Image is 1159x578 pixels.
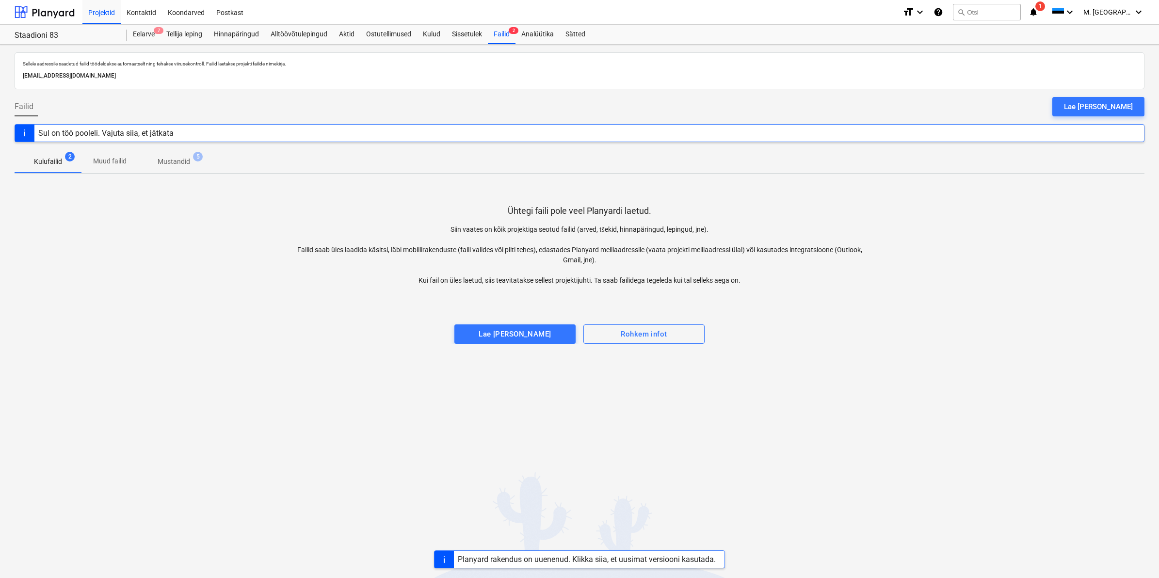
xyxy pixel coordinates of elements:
[154,27,163,34] span: 7
[193,152,203,161] span: 5
[479,328,551,340] div: Lae [PERSON_NAME]
[1064,100,1133,113] div: Lae [PERSON_NAME]
[127,25,161,44] div: Eelarve
[560,25,591,44] a: Sätted
[65,152,75,161] span: 2
[1052,97,1144,116] button: Lae [PERSON_NAME]
[488,25,515,44] div: Failid
[161,25,208,44] a: Tellija leping
[508,205,651,217] p: Ühtegi faili pole veel Planyardi laetud.
[509,27,518,34] span: 2
[454,324,576,344] button: Lae [PERSON_NAME]
[360,25,417,44] a: Ostutellimused
[458,555,716,564] div: Planyard rakendus on uuenenud. Klikka siia, et uusimat versiooni kasutada.
[488,25,515,44] a: Failid2
[583,324,705,344] button: Rohkem infot
[417,25,446,44] a: Kulud
[38,128,174,138] div: Sul on töö pooleli. Vajuta siia, et jätkata
[446,25,488,44] a: Sissetulek
[621,328,667,340] div: Rohkem infot
[15,31,115,41] div: Staadioni 83
[15,101,33,112] span: Failid
[333,25,360,44] a: Aktid
[515,25,560,44] a: Analüütika
[23,61,1136,67] p: Sellele aadressile saadetud failid töödeldakse automaatselt ning tehakse viirusekontroll. Failid ...
[265,25,333,44] a: Alltöövõtulepingud
[297,225,862,286] p: Siin vaates on kõik projektiga seotud failid (arved, tšekid, hinnapäringud, lepingud, jne). Faili...
[127,25,161,44] a: Eelarve7
[34,157,62,167] p: Kulufailid
[208,25,265,44] a: Hinnapäringud
[93,156,127,166] p: Muud failid
[23,71,1136,81] p: [EMAIL_ADDRESS][DOMAIN_NAME]
[158,157,190,167] p: Mustandid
